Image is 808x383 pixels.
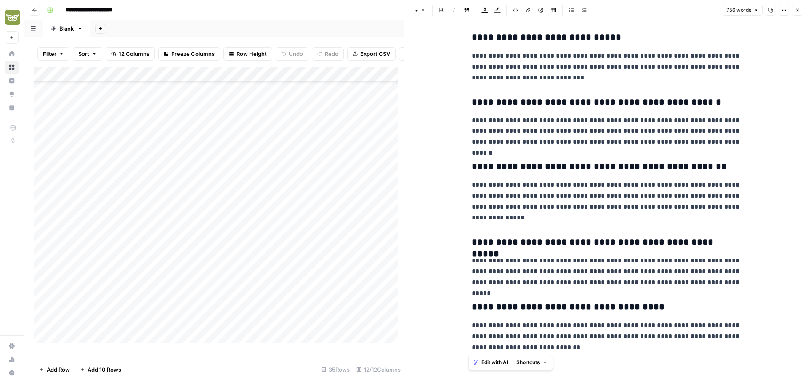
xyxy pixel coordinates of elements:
button: Shortcuts [513,357,551,368]
a: Settings [5,339,19,353]
a: Home [5,47,19,61]
button: Add Row [34,363,75,376]
button: 12 Columns [106,47,155,61]
a: Opportunities [5,87,19,101]
span: Row Height [237,50,267,58]
button: Add 10 Rows [75,363,126,376]
div: 35 Rows [318,363,353,376]
div: 12/12 Columns [353,363,404,376]
button: Help + Support [5,366,19,380]
button: Export CSV [347,47,396,61]
span: Undo [289,50,303,58]
button: Filter [37,47,69,61]
span: Filter [43,50,56,58]
span: 756 words [726,6,751,14]
button: Edit with AI [470,357,511,368]
a: Your Data [5,101,19,114]
button: Undo [276,47,308,61]
button: Freeze Columns [158,47,220,61]
span: Shortcuts [516,359,540,366]
button: 756 words [723,5,763,16]
span: 12 Columns [119,50,149,58]
span: Redo [325,50,338,58]
span: Freeze Columns [171,50,215,58]
a: Insights [5,74,19,87]
span: Export CSV [360,50,390,58]
span: Add Row [47,365,70,374]
a: Blank [43,20,90,37]
button: Row Height [223,47,272,61]
img: Evergreen Media Logo [5,10,20,25]
a: Browse [5,61,19,74]
button: Workspace: Evergreen Media [5,7,19,28]
button: Redo [312,47,344,61]
button: Sort [73,47,102,61]
span: Add 10 Rows [88,365,121,374]
span: Edit with AI [481,359,508,366]
a: Usage [5,353,19,366]
span: Sort [78,50,89,58]
div: Blank [59,24,74,33]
